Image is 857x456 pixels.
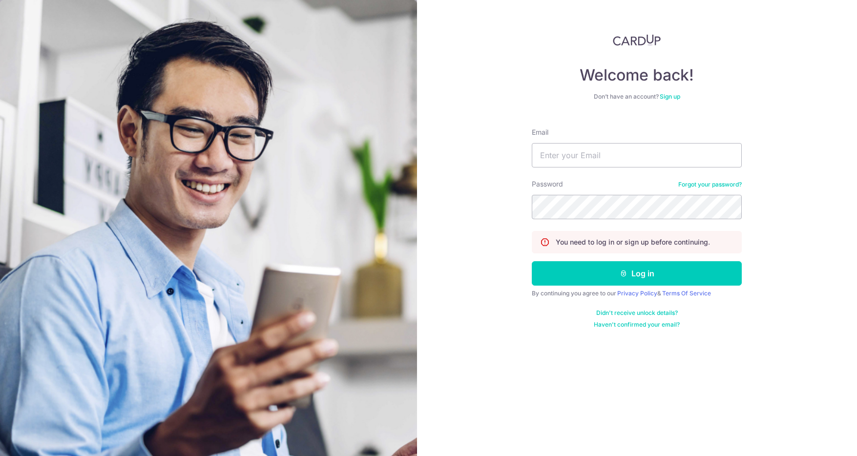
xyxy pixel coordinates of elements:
[532,127,548,137] label: Email
[613,34,661,46] img: CardUp Logo
[662,290,711,297] a: Terms Of Service
[596,309,678,317] a: Didn't receive unlock details?
[678,181,742,188] a: Forgot your password?
[532,179,563,189] label: Password
[556,237,710,247] p: You need to log in or sign up before continuing.
[532,290,742,297] div: By continuing you agree to our &
[532,143,742,167] input: Enter your Email
[532,65,742,85] h4: Welcome back!
[660,93,680,100] a: Sign up
[594,321,680,329] a: Haven't confirmed your email?
[532,261,742,286] button: Log in
[532,93,742,101] div: Don’t have an account?
[617,290,657,297] a: Privacy Policy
